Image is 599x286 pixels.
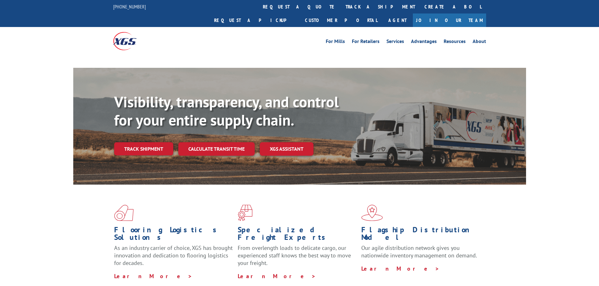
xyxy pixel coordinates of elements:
[238,205,252,221] img: xgs-icon-focused-on-flooring-red
[209,13,300,27] a: Request a pickup
[114,92,339,130] b: Visibility, transparency, and control for your entire supply chain.
[386,39,404,46] a: Services
[382,13,413,27] a: Agent
[114,273,192,280] a: Learn More >
[413,13,486,27] a: Join Our Team
[411,39,437,46] a: Advantages
[352,39,380,46] a: For Retailers
[260,142,313,156] a: XGS ASSISTANT
[473,39,486,46] a: About
[238,244,357,272] p: From overlength loads to delicate cargo, our experienced staff knows the best way to move your fr...
[113,3,146,10] a: [PHONE_NUMBER]
[361,265,440,272] a: Learn More >
[361,226,480,244] h1: Flagship Distribution Model
[114,244,233,267] span: As an industry carrier of choice, XGS has brought innovation and dedication to flooring logistics...
[326,39,345,46] a: For Mills
[238,273,316,280] a: Learn More >
[361,205,383,221] img: xgs-icon-flagship-distribution-model-red
[300,13,382,27] a: Customer Portal
[178,142,255,156] a: Calculate transit time
[361,244,477,259] span: Our agile distribution network gives you nationwide inventory management on demand.
[114,226,233,244] h1: Flooring Logistics Solutions
[114,142,173,155] a: Track shipment
[238,226,357,244] h1: Specialized Freight Experts
[114,205,134,221] img: xgs-icon-total-supply-chain-intelligence-red
[444,39,466,46] a: Resources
